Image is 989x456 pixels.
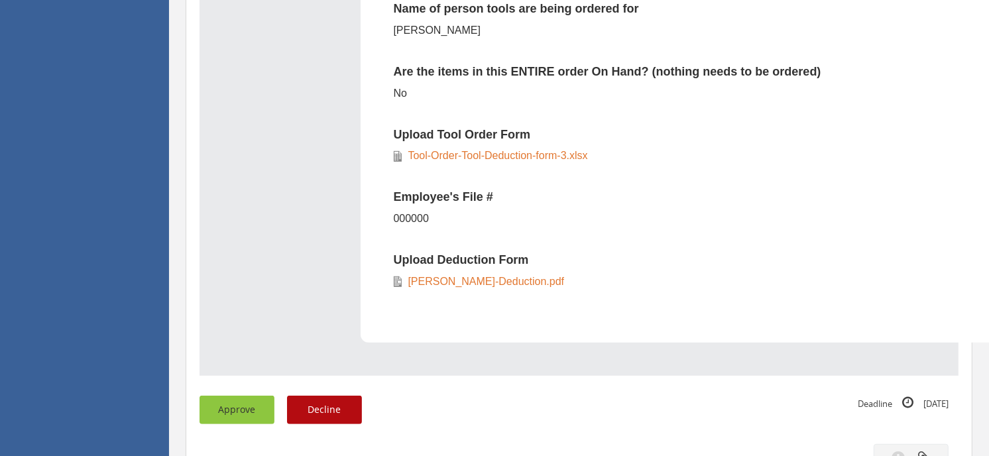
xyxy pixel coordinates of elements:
[394,2,639,15] strong: Name of person tools are being ordered for
[402,276,565,287] a: [PERSON_NAME]-Deduction.pdf
[858,396,949,410] small: Deadline [DATE]
[394,190,493,203] strong: Employee's File #
[200,396,274,424] button: Approve
[394,253,529,266] strong: Upload Deduction Form
[394,65,821,78] strong: Are the items in this ENTIRE order On Hand? (nothing needs to be ordered)
[402,150,588,161] a: Tool-Order-Tool-Deduction-form-3.xlsx
[394,128,531,141] strong: Upload Tool Order Form
[287,396,362,424] button: Decline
